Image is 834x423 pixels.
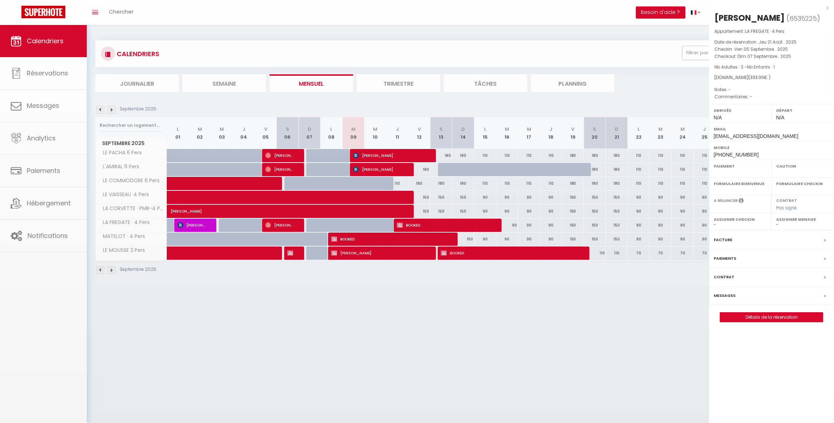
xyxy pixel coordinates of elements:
span: N/A [714,115,722,120]
label: Messages [714,292,735,299]
span: Dim 07 Septembre . 2025 [738,53,791,59]
a: Détails de la réservation [720,313,823,322]
button: Ouvrir le widget de chat LiveChat [6,3,27,24]
span: 6535225 [789,14,817,23]
label: A relancer [714,198,738,204]
p: Appartement : [714,28,829,35]
label: Paiement [714,163,767,170]
label: Caution [776,163,829,170]
label: Mobile [714,144,829,151]
label: Contrat [776,198,797,202]
span: Nb Enfants : 1 [747,64,775,70]
label: Arrivée [714,107,767,114]
p: Date de réservation : [714,39,829,46]
span: Pas signé [776,205,797,211]
p: Notes : [714,86,829,93]
div: x [709,4,829,12]
label: Formulaire Bienvenue [714,180,767,187]
label: Départ [776,107,829,114]
p: Checkin : [714,46,829,53]
span: ( € ) [748,74,770,80]
span: LA FREGATE · 4 Pers [745,28,784,34]
div: [DOMAIN_NAME] [714,74,829,81]
p: Commentaires : [714,93,829,100]
span: N/A [776,115,784,120]
span: [PHONE_NUMBER] [714,152,759,158]
i: Sélectionner OUI si vous souhaiter envoyer les séquences de messages post-checkout [739,198,744,205]
span: ( ) [787,13,820,23]
span: Ven 05 Septembre . 2025 [734,46,788,52]
span: 333.96 [750,74,764,80]
p: Checkout : [714,53,829,60]
label: Assigner Menage [776,216,829,223]
span: [EMAIL_ADDRESS][DOMAIN_NAME] [714,133,798,139]
span: Nb Adultes : 3 - [714,64,775,70]
label: Paiements [714,255,736,262]
span: - [750,94,752,100]
label: Facture [714,236,732,244]
label: Formulaire Checkin [776,180,829,187]
span: Jeu 21 Août . 2025 [759,39,797,45]
label: Assigner Checkin [714,216,767,223]
label: Contrat [714,273,734,281]
label: Email [714,125,829,133]
span: - [729,86,731,93]
div: [PERSON_NAME] [714,12,785,24]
